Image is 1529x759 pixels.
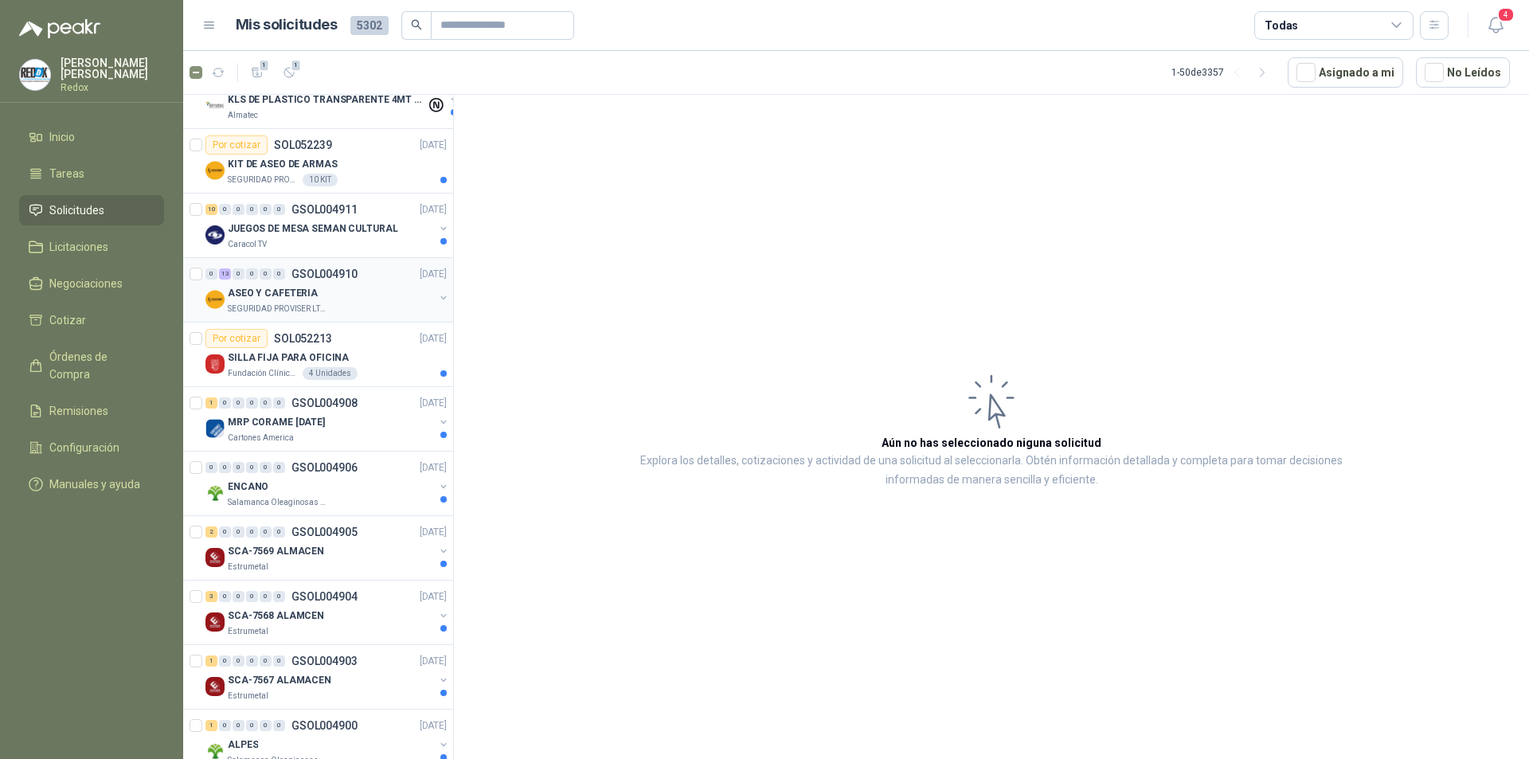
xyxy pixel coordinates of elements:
[273,526,285,538] div: 0
[233,268,244,280] div: 0
[205,677,225,696] img: Company Logo
[205,161,225,180] img: Company Logo
[205,290,225,309] img: Company Logo
[246,397,258,409] div: 0
[228,157,338,172] p: KIT DE ASEO DE ARMAS
[420,718,447,734] p: [DATE]
[274,333,332,344] p: SOL052213
[274,139,332,151] p: SOL052239
[205,526,217,538] div: 2
[49,201,104,219] span: Solicitudes
[244,60,270,85] button: 1
[228,737,258,753] p: ALPES
[219,591,231,602] div: 0
[882,434,1101,452] h3: Aún no has seleccionado niguna solicitud
[228,496,328,509] p: Salamanca Oleaginosas SAS
[233,397,244,409] div: 0
[233,526,244,538] div: 0
[49,348,149,383] span: Órdenes de Compra
[19,19,100,38] img: Logo peakr
[205,135,268,155] div: Por cotizar
[291,397,358,409] p: GSOL004908
[205,612,225,632] img: Company Logo
[219,462,231,473] div: 0
[260,526,272,538] div: 0
[219,397,231,409] div: 0
[219,655,231,667] div: 0
[205,71,460,122] a: 0 0 0 0 0 0 GSOL004912[DATE] Company LogoKLS DE PLASTICO TRANSPARENTE 4MT CAL 4 Y CINTA TRAAlmatec
[411,19,422,30] span: search
[228,625,268,638] p: Estrumetal
[273,720,285,731] div: 0
[273,204,285,215] div: 0
[228,367,299,380] p: Fundación Clínica Shaio
[205,587,450,638] a: 3 0 0 0 0 0 GSOL004904[DATE] Company LogoSCA-7568 ALAMCENEstrumetal
[205,96,225,115] img: Company Logo
[1481,11,1510,40] button: 4
[228,174,299,186] p: SEGURIDAD PROVISER LTDA
[228,109,258,122] p: Almatec
[228,415,325,430] p: MRP CORAME [DATE]
[49,275,123,292] span: Negociaciones
[1288,57,1403,88] button: Asignado a mi
[205,397,217,409] div: 1
[233,462,244,473] div: 0
[260,397,272,409] div: 0
[291,462,358,473] p: GSOL004906
[420,202,447,217] p: [DATE]
[228,673,331,688] p: SCA-7567 ALAMACEN
[291,655,358,667] p: GSOL004903
[246,655,258,667] div: 0
[1265,17,1298,34] div: Todas
[260,655,272,667] div: 0
[228,221,398,237] p: JUEGOS DE MESA SEMAN CULTURAL
[19,268,164,299] a: Negociaciones
[291,204,358,215] p: GSOL004911
[273,268,285,280] div: 0
[246,204,258,215] div: 0
[205,264,450,315] a: 0 13 0 0 0 0 GSOL004910[DATE] Company LogoASEO Y CAFETERIASEGURIDAD PROVISER LTDA
[228,303,328,315] p: SEGURIDAD PROVISER LTDA
[260,462,272,473] div: 0
[19,232,164,262] a: Licitaciones
[49,475,140,493] span: Manuales y ayuda
[246,526,258,538] div: 0
[228,561,268,573] p: Estrumetal
[49,238,108,256] span: Licitaciones
[205,393,450,444] a: 1 0 0 0 0 0 GSOL004908[DATE] Company LogoMRP CORAME [DATE]Cartones America
[19,396,164,426] a: Remisiones
[303,367,358,380] div: 4 Unidades
[233,655,244,667] div: 0
[273,397,285,409] div: 0
[205,458,450,509] a: 0 0 0 0 0 0 GSOL004906[DATE] Company LogoENCANOSalamanca Oleaginosas SAS
[291,268,358,280] p: GSOL004910
[291,526,358,538] p: GSOL004905
[233,591,244,602] div: 0
[260,204,272,215] div: 0
[49,311,86,329] span: Cotizar
[228,350,349,366] p: SILLA FIJA PARA OFICINA
[19,158,164,189] a: Tareas
[228,690,268,702] p: Estrumetal
[61,57,164,80] p: [PERSON_NAME] [PERSON_NAME]
[205,483,225,503] img: Company Logo
[1171,60,1275,85] div: 1 - 50 de 3357
[420,460,447,475] p: [DATE]
[19,122,164,152] a: Inicio
[259,59,270,72] span: 1
[350,16,389,35] span: 5302
[228,479,268,495] p: ENCANO
[219,204,231,215] div: 0
[205,591,217,602] div: 3
[219,720,231,731] div: 0
[420,525,447,540] p: [DATE]
[228,608,324,624] p: SCA-7568 ALAMCEN
[205,548,225,567] img: Company Logo
[19,342,164,389] a: Órdenes de Compra
[420,267,447,282] p: [DATE]
[205,200,450,251] a: 10 0 0 0 0 0 GSOL004911[DATE] Company LogoJUEGOS DE MESA SEMAN CULTURALCaracol TV
[233,720,244,731] div: 0
[613,452,1370,490] p: Explora los detalles, cotizaciones y actividad de una solicitud al seleccionarla. Obtén informaci...
[233,204,244,215] div: 0
[205,268,217,280] div: 0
